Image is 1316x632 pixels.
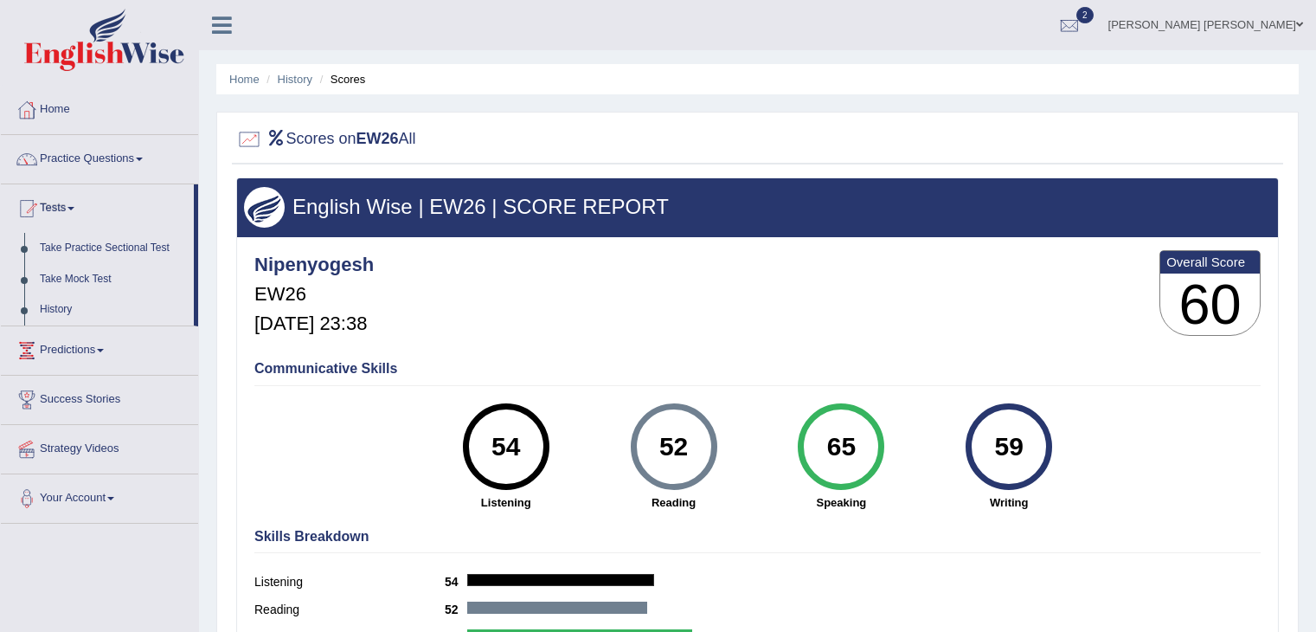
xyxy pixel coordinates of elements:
b: 52 [445,603,467,616]
div: 65 [810,410,873,483]
a: Your Account [1,474,198,518]
a: Home [229,73,260,86]
a: History [278,73,312,86]
strong: Reading [599,494,749,511]
div: 52 [642,410,705,483]
a: Strategy Videos [1,425,198,468]
a: Tests [1,184,194,228]
a: Practice Questions [1,135,198,178]
label: Reading [254,601,445,619]
a: History [32,294,194,326]
a: Success Stories [1,376,198,419]
h5: [DATE] 23:38 [254,313,374,334]
h4: Communicative Skills [254,361,1261,377]
label: Listening [254,573,445,591]
strong: Listening [431,494,581,511]
h5: EW26 [254,284,374,305]
strong: Speaking [766,494,916,511]
h3: English Wise | EW26 | SCORE REPORT [244,196,1271,218]
img: wings.png [244,187,285,228]
a: Home [1,86,198,129]
h4: Nipenyogesh [254,255,374,275]
a: Take Mock Test [32,264,194,295]
a: Predictions [1,326,198,370]
b: EW26 [356,130,399,147]
li: Scores [316,71,366,87]
div: 59 [978,410,1041,483]
h3: 60 [1160,274,1260,336]
strong: Writing [934,494,1084,511]
span: 2 [1076,7,1094,23]
div: 54 [474,410,537,483]
h4: Skills Breakdown [254,529,1261,545]
b: Overall Score [1166,255,1254,269]
a: Take Practice Sectional Test [32,233,194,264]
b: 54 [445,575,467,589]
h2: Scores on All [236,126,416,152]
